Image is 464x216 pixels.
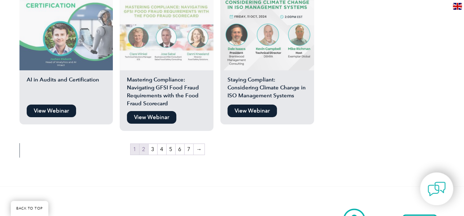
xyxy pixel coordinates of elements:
a: Page 5 [167,144,175,155]
a: View Webinar [227,105,277,117]
a: View Webinar [127,111,176,124]
nav: Product Pagination [19,143,315,158]
a: Page 2 [140,144,148,155]
h2: Staying Compliant: Considering Climate Change in ISO Management Systems [220,76,314,101]
a: BACK TO TOP [11,201,48,216]
span: Page 1 [131,144,139,155]
a: Page 3 [149,144,157,155]
a: View Webinar [27,105,76,117]
h2: AI in Audits and Certification [19,76,113,101]
a: Page 7 [185,144,193,155]
h2: Mastering Compliance: Navigating GFSI Food Fraud Requirements with the Food Fraud Scorecard [120,76,213,107]
img: en [453,3,462,10]
a: → [194,144,204,155]
a: Page 6 [176,144,184,155]
a: Page 4 [158,144,166,155]
img: contact-chat.png [428,180,446,198]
